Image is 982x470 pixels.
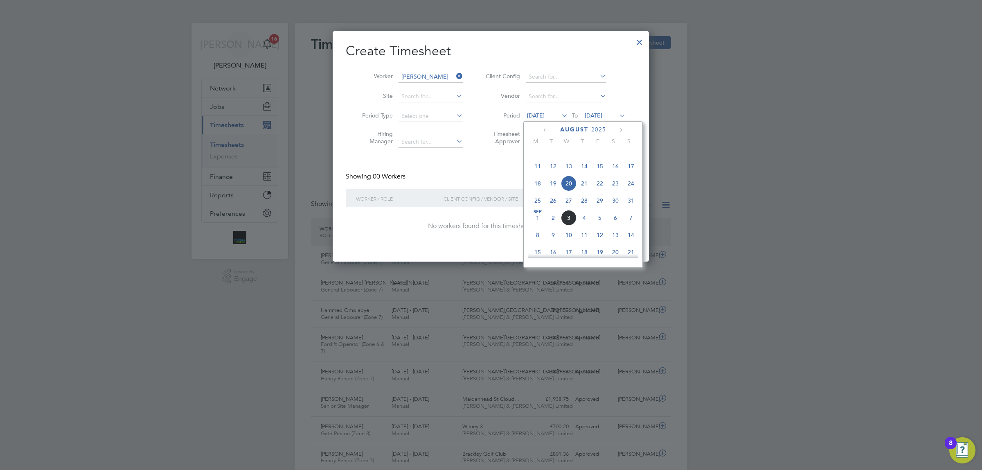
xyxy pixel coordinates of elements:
input: Search for... [399,71,463,83]
input: Search for... [399,136,463,148]
span: 11 [577,227,592,243]
span: 11 [530,158,545,174]
span: 3 [561,210,577,226]
label: Site [356,92,393,99]
button: Open Resource Center, 8 new notifications [949,437,975,463]
input: Select one [399,111,463,122]
label: Period Type [356,112,393,119]
span: 1 [530,210,545,226]
span: 18 [577,244,592,260]
label: Client Config [483,72,520,80]
h2: Create Timesheet [346,43,636,60]
span: T [543,138,559,145]
span: 17 [561,244,577,260]
span: 28 [577,193,592,208]
span: 20 [561,176,577,191]
div: Showing [346,172,407,181]
span: 29 [592,193,608,208]
span: 16 [545,244,561,260]
input: Search for... [526,71,606,83]
label: Period [483,112,520,119]
span: [DATE] [585,112,602,119]
span: 19 [545,176,561,191]
span: 15 [592,158,608,174]
span: 21 [577,176,592,191]
span: 6 [608,210,623,226]
span: 18 [530,176,545,191]
span: T [574,138,590,145]
span: 13 [561,158,577,174]
span: S [621,138,637,145]
span: 19 [592,244,608,260]
span: August [560,126,588,133]
span: Sep [530,210,545,214]
input: Search for... [399,91,463,102]
span: [DATE] [527,112,545,119]
span: 13 [608,227,623,243]
label: Timesheet Approver [483,130,520,145]
span: To [570,110,580,121]
span: 12 [545,158,561,174]
span: M [528,138,543,145]
span: 15 [530,244,545,260]
span: 22 [592,176,608,191]
span: 16 [608,158,623,174]
span: 31 [623,193,639,208]
span: 10 [561,227,577,243]
label: Worker [356,72,393,80]
span: 4 [577,210,592,226]
span: 14 [623,227,639,243]
span: 26 [545,193,561,208]
span: 12 [592,227,608,243]
span: W [559,138,574,145]
div: Client Config / Vendor / Site [441,189,573,208]
span: 00 Workers [373,172,405,181]
label: Hiring Manager [356,130,393,145]
span: 23 [608,176,623,191]
span: 8 [530,227,545,243]
span: 17 [623,158,639,174]
span: 25 [530,193,545,208]
input: Search for... [526,91,606,102]
span: 5 [592,210,608,226]
span: S [606,138,621,145]
span: 2 [545,210,561,226]
label: Vendor [483,92,520,99]
div: 8 [949,443,953,454]
span: 27 [561,193,577,208]
span: 30 [608,193,623,208]
div: No workers found for this timesheet period. [354,222,628,230]
span: 24 [623,176,639,191]
span: 14 [577,158,592,174]
span: 7 [623,210,639,226]
span: 2025 [591,126,606,133]
span: 20 [608,244,623,260]
span: F [590,138,606,145]
span: 9 [545,227,561,243]
div: Worker / Role [354,189,441,208]
span: 21 [623,244,639,260]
